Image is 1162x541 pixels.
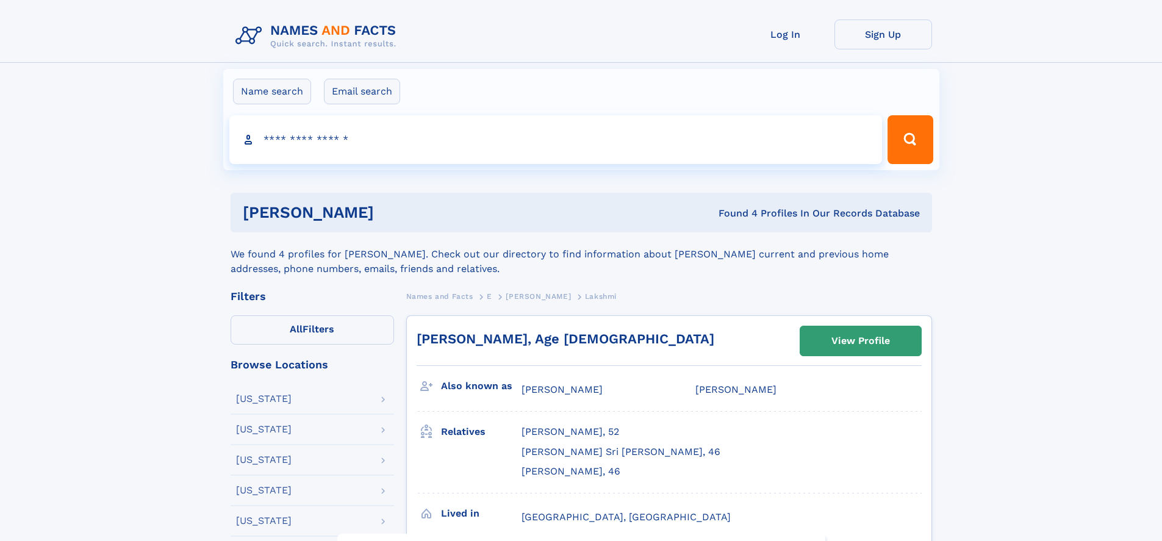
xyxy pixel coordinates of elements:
[236,394,292,404] div: [US_STATE]
[243,205,547,220] h1: [PERSON_NAME]
[233,79,311,104] label: Name search
[231,20,406,52] img: Logo Names and Facts
[831,327,890,355] div: View Profile
[800,326,921,356] a: View Profile
[236,425,292,434] div: [US_STATE]
[236,516,292,526] div: [US_STATE]
[522,445,720,459] a: [PERSON_NAME] Sri [PERSON_NAME], 46
[888,115,933,164] button: Search Button
[231,232,932,276] div: We found 4 profiles for [PERSON_NAME]. Check out our directory to find information about [PERSON_...
[834,20,932,49] a: Sign Up
[506,292,571,301] span: [PERSON_NAME]
[441,503,522,524] h3: Lived in
[236,455,292,465] div: [US_STATE]
[487,288,492,304] a: E
[487,292,492,301] span: E
[522,384,603,395] span: [PERSON_NAME]
[585,292,617,301] span: Lakshmi
[522,425,619,439] a: [PERSON_NAME], 52
[522,465,620,478] a: [PERSON_NAME], 46
[229,115,883,164] input: search input
[290,323,303,335] span: All
[231,359,394,370] div: Browse Locations
[441,376,522,396] h3: Also known as
[506,288,571,304] a: [PERSON_NAME]
[236,485,292,495] div: [US_STATE]
[231,315,394,345] label: Filters
[324,79,400,104] label: Email search
[441,421,522,442] h3: Relatives
[737,20,834,49] a: Log In
[522,511,731,523] span: [GEOGRAPHIC_DATA], [GEOGRAPHIC_DATA]
[231,291,394,302] div: Filters
[417,331,714,346] a: [PERSON_NAME], Age [DEMOGRAPHIC_DATA]
[695,384,776,395] span: [PERSON_NAME]
[546,207,920,220] div: Found 4 Profiles In Our Records Database
[406,288,473,304] a: Names and Facts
